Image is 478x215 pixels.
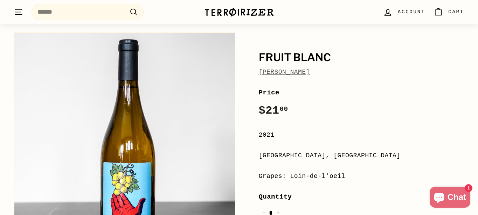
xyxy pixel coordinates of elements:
[379,2,429,22] a: Account
[429,2,468,22] a: Cart
[259,87,464,98] label: Price
[259,104,288,117] span: $21
[428,187,472,209] inbox-online-store-chat: Shopify online store chat
[259,69,310,76] a: [PERSON_NAME]
[259,130,464,140] div: 2021
[259,151,464,161] div: [GEOGRAPHIC_DATA], [GEOGRAPHIC_DATA]
[279,105,288,113] sup: 00
[259,192,464,202] label: Quantity
[259,52,464,64] h1: Fruit Blanc
[448,8,464,16] span: Cart
[259,171,464,181] div: Grapes: Loin-de-l’oeil
[398,8,425,16] span: Account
